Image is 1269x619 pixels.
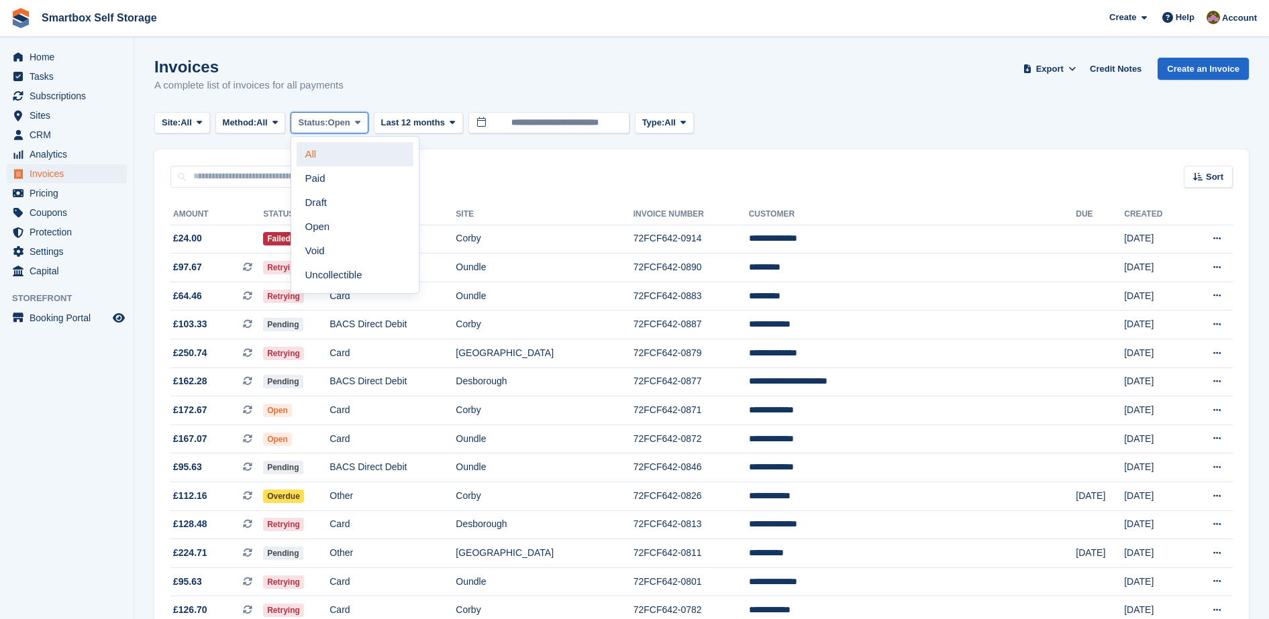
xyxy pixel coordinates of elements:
span: Retrying [263,575,304,589]
td: Card [329,425,456,453]
span: Create [1109,11,1136,24]
td: [DATE] [1124,254,1186,282]
button: Export [1020,58,1079,80]
th: Status [263,204,329,225]
span: Protection [30,223,110,241]
td: Corby [456,482,633,511]
span: Export [1036,62,1064,76]
td: 72FCF642-0813 [633,510,749,539]
td: Other [329,482,456,511]
span: £172.67 [173,403,207,417]
span: Invoices [30,164,110,183]
a: menu [7,203,127,222]
span: £126.70 [173,603,207,617]
a: Create an Invoice [1158,58,1249,80]
span: £224.71 [173,546,207,560]
a: Credit Notes [1084,58,1147,80]
a: menu [7,262,127,280]
span: Sites [30,106,110,125]
a: Open [297,215,413,239]
a: All [297,142,413,166]
a: menu [7,145,127,164]
img: Kayleigh Devlin [1207,11,1220,24]
td: Desborough [456,368,633,396]
span: Open [328,116,350,129]
a: menu [7,87,127,105]
span: Status: [298,116,327,129]
td: 72FCF642-0871 [633,396,749,425]
td: Card [329,282,456,311]
span: £162.28 [173,374,207,388]
span: Capital [30,262,110,280]
a: menu [7,164,127,183]
button: Method: All [215,112,286,134]
span: Open [263,433,292,446]
span: Pending [263,375,303,388]
td: 72FCF642-0890 [633,254,749,282]
span: £64.46 [173,289,202,303]
button: Last 12 months [374,112,463,134]
span: Retrying [263,518,304,531]
td: Desborough [456,510,633,539]
td: 72FCF642-0872 [633,425,749,453]
td: BACS Direct Debit [329,368,456,396]
h1: Invoices [154,58,344,76]
td: [DATE] [1124,539,1186,568]
span: Settings [30,242,110,261]
span: Sort [1206,170,1223,184]
a: menu [7,125,127,144]
span: £167.07 [173,432,207,446]
span: Pending [263,547,303,560]
th: Site [456,204,633,225]
span: £103.33 [173,317,207,331]
td: Oundle [456,425,633,453]
a: menu [7,67,127,86]
a: Preview store [111,310,127,326]
td: [DATE] [1124,396,1186,425]
span: Open [263,404,292,417]
th: Due [1076,204,1124,225]
td: Corby [456,311,633,339]
a: menu [7,184,127,203]
td: 72FCF642-0914 [633,225,749,254]
td: 72FCF642-0883 [633,282,749,311]
img: stora-icon-8386f47178a22dfd0bd8f6a31ec36ba5ce8667c1dd55bd0f319d3a0aa187defe.svg [11,8,31,28]
span: Pending [263,461,303,474]
span: Tasks [30,67,110,86]
td: 72FCF642-0846 [633,453,749,482]
span: Storefront [12,292,134,305]
td: Oundle [456,567,633,596]
span: All [256,116,268,129]
td: Card [329,510,456,539]
td: 72FCF642-0826 [633,482,749,511]
span: £97.67 [173,260,202,274]
td: Oundle [456,282,633,311]
th: Created [1124,204,1186,225]
td: 72FCF642-0887 [633,311,749,339]
button: Status: Open [291,112,368,134]
span: Failed [263,232,295,245]
td: [DATE] [1124,368,1186,396]
a: Draft [297,190,413,215]
td: [DATE] [1124,567,1186,596]
span: Retrying [263,261,304,274]
span: Booking Portal [30,308,110,327]
button: Type: All [635,112,694,134]
td: 72FCF642-0877 [633,368,749,396]
td: [DATE] [1124,225,1186,254]
td: 72FCF642-0801 [633,567,749,596]
a: menu [7,308,127,327]
span: £128.48 [173,517,207,531]
span: Type: [642,116,665,129]
th: Amount [170,204,263,225]
span: Pending [263,318,303,331]
span: Retrying [263,604,304,617]
td: Corby [456,225,633,254]
td: Card [329,396,456,425]
td: 72FCF642-0811 [633,539,749,568]
td: Oundle [456,254,633,282]
span: Site: [162,116,181,129]
span: Retrying [263,347,304,360]
span: Coupons [30,203,110,222]
span: £95.63 [173,460,202,474]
